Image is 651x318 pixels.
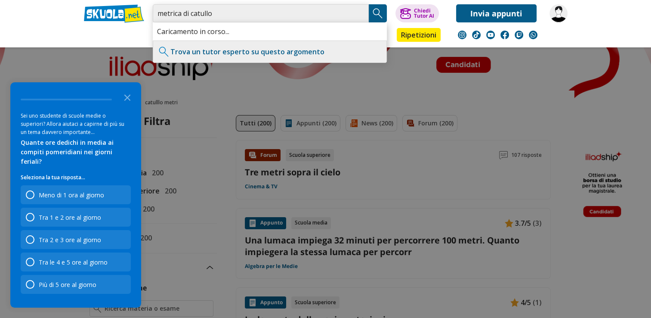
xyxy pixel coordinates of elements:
div: Tra 1 e 2 ore al giorno [39,213,101,221]
button: Search Button [369,4,387,22]
div: Tra 2 e 3 ore al giorno [21,230,131,249]
div: Meno di 1 ora al giorno [39,191,104,199]
img: Trova un tutor esperto [157,45,170,58]
a: Appunti [151,28,189,44]
div: Meno di 1 ora al giorno [21,185,131,204]
div: Più di 5 ore al giorno [39,281,96,289]
p: Seleziona la tua risposta... [21,173,131,182]
img: twitch [515,31,523,39]
div: Survey [10,82,141,308]
button: Close the survey [119,88,136,106]
div: Sei uno studente di scuole medie o superiori? Allora aiutaci a capirne di più su un tema davvero ... [21,112,131,136]
button: ChiediTutor AI [395,4,439,22]
div: Quante ore dedichi in media ai compiti pomeridiani nei giorni feriali? [21,138,131,166]
img: youtube [486,31,495,39]
img: instagram [458,31,466,39]
div: Chiedi Tutor AI [413,8,434,19]
div: Tra le 4 e 5 ore al giorno [21,253,131,271]
div: Tra le 4 e 5 ore al giorno [39,258,108,266]
img: tiktok [472,31,481,39]
div: Tra 1 e 2 ore al giorno [21,208,131,227]
div: Più di 5 ore al giorno [21,275,131,294]
img: Cerca appunti, riassunti o versioni [371,7,384,20]
a: Trova un tutor esperto su questo argomento [170,47,324,56]
div: Caricamento in corso... [153,22,387,41]
a: Invia appunti [456,4,537,22]
img: WhatsApp [529,31,537,39]
img: martina33339nfhjdkas [549,4,568,22]
div: Tra 2 e 3 ore al giorno [39,236,101,244]
input: Cerca appunti, riassunti o versioni [153,4,369,22]
img: facebook [500,31,509,39]
a: Ripetizioni [397,28,441,42]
